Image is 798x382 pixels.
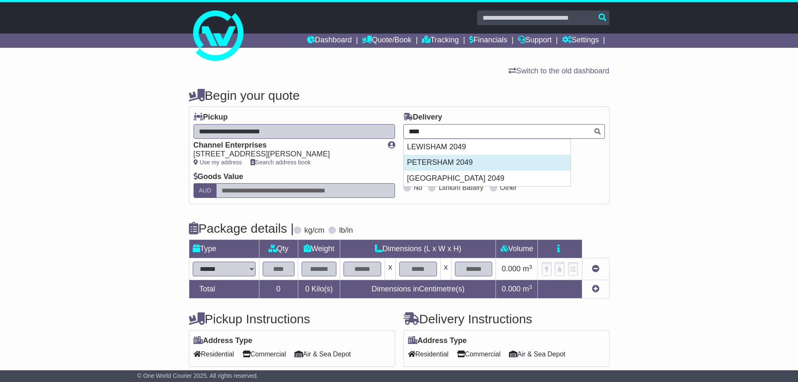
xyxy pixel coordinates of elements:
span: 0.000 [502,265,521,273]
a: Search address book [251,159,311,166]
label: Lithium Battery [439,184,483,192]
td: Qty [259,240,298,258]
div: Channel Enterprises [194,141,380,150]
div: [STREET_ADDRESS][PERSON_NAME] [194,150,380,159]
a: Dashboard [307,34,352,48]
span: Residential [194,348,234,361]
label: Other [500,184,517,192]
sup: 3 [529,264,532,270]
a: Quote/Book [362,34,411,48]
td: Kilo(s) [298,280,340,299]
a: Settings [562,34,599,48]
a: Tracking [422,34,459,48]
td: Type [189,240,259,258]
td: 0 [259,280,298,299]
td: Weight [298,240,340,258]
div: PETERSHAM 2049 [404,155,571,171]
a: Support [518,34,552,48]
td: Dimensions in Centimetre(s) [340,280,496,299]
td: x [385,258,396,280]
label: No [414,184,422,192]
span: m [523,285,532,293]
label: kg/cm [304,226,324,235]
a: Use my address [194,159,242,166]
label: Goods Value [194,172,243,182]
span: m [523,265,532,273]
h4: Delivery Instructions [403,312,609,326]
label: AUD [194,183,217,198]
a: Financials [469,34,507,48]
a: Remove this item [592,265,599,273]
span: Air & Sea Depot [509,348,566,361]
label: Pickup [194,113,228,122]
div: [GEOGRAPHIC_DATA] 2049 [404,171,571,187]
td: Dimensions (L x W x H) [340,240,496,258]
h4: Begin your quote [189,88,609,102]
label: Address Type [194,336,253,346]
span: Commercial [457,348,501,361]
span: © One World Courier 2025. All rights reserved. [137,372,258,379]
td: x [440,258,451,280]
h4: Pickup Instructions [189,312,395,326]
span: Air & Sea Depot [294,348,351,361]
span: 0 [305,285,309,293]
span: Residential [408,348,449,361]
sup: 3 [529,284,532,290]
a: Switch to the old dashboard [509,67,609,75]
typeahead: Please provide city [403,124,605,139]
td: Total [189,280,259,299]
span: 0.000 [502,285,521,293]
td: Volume [496,240,538,258]
span: Commercial [243,348,286,361]
label: Delivery [403,113,442,122]
a: Add new item [592,285,599,293]
h4: Package details | [189,221,294,235]
label: lb/in [339,226,353,235]
div: LEWISHAM 2049 [404,139,571,155]
label: Address Type [408,336,467,346]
